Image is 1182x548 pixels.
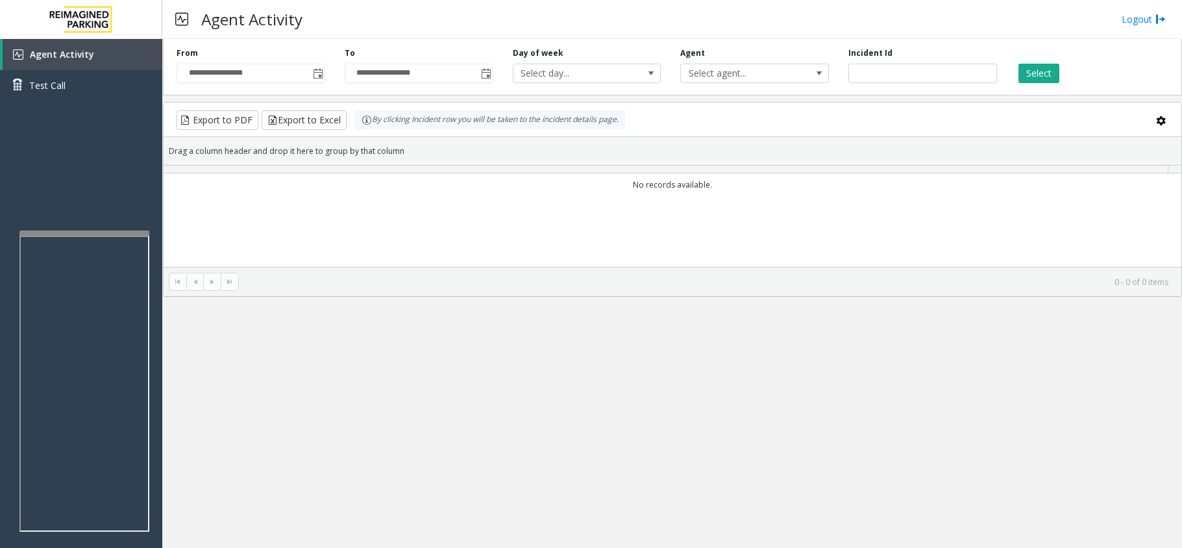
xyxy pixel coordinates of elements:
[513,64,631,82] span: Select day...
[195,3,309,35] h3: Agent Activity
[513,47,563,59] label: Day of week
[164,173,1181,196] td: No records available.
[29,79,66,92] span: Test Call
[3,39,162,70] a: Agent Activity
[1018,64,1059,83] button: Select
[177,47,198,59] label: From
[681,64,798,82] span: Select agent...
[1122,12,1166,26] a: Logout
[848,47,893,59] label: Incident Id
[175,3,188,35] img: pageIcon
[164,166,1181,267] div: Data table
[680,47,705,59] label: Agent
[355,110,625,130] div: By clicking Incident row you will be taken to the incident details page.
[247,277,1168,288] kendo-pager-info: 0 - 0 of 0 items
[164,140,1181,162] div: Drag a column header and drop it here to group by that column
[177,110,258,130] button: Export to PDF
[1155,12,1166,26] img: logout
[30,48,94,60] span: Agent Activity
[680,64,829,83] span: NO DATA FOUND
[310,64,325,82] span: Toggle popup
[362,115,372,125] img: infoIcon.svg
[13,49,23,60] img: 'icon'
[345,47,355,59] label: To
[262,110,347,130] button: Export to Excel
[478,64,493,82] span: Toggle popup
